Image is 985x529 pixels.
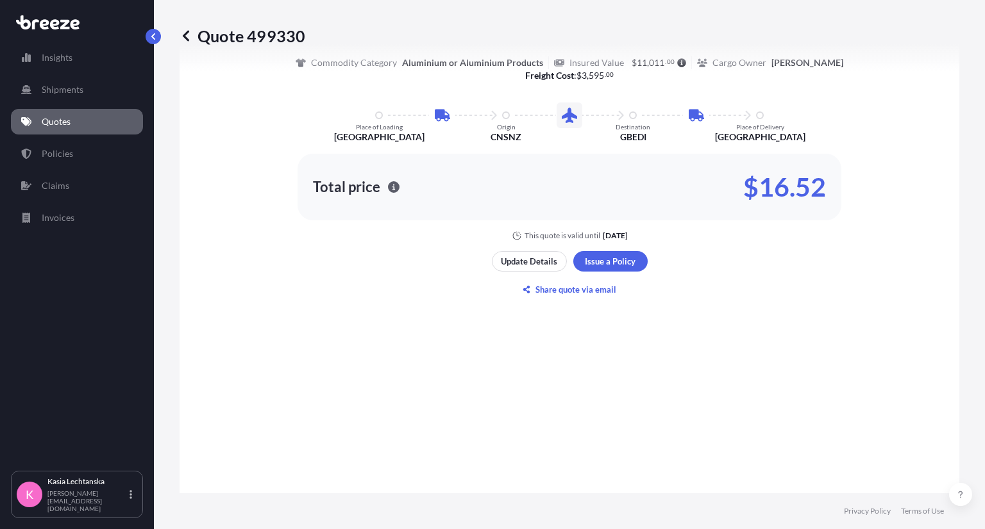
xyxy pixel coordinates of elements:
p: [GEOGRAPHIC_DATA] [715,131,805,143]
button: Share quote via email [492,279,648,300]
p: [PERSON_NAME][EMAIL_ADDRESS][DOMAIN_NAME] [47,489,127,512]
a: Terms of Use [901,506,944,516]
p: Share quote via email [535,283,616,296]
p: CNSNZ [491,131,521,143]
a: Claims [11,173,143,199]
a: Shipments [11,77,143,102]
p: Kasia Lechtanska [47,476,127,487]
span: 3 [582,71,587,80]
p: Shipments [42,83,83,96]
span: 595 [589,71,604,80]
p: Policies [42,147,73,160]
span: $ [577,71,582,80]
span: . [605,72,606,77]
button: Update Details [492,251,567,272]
p: Invoices [42,211,74,224]
p: Update Details [501,255,557,268]
p: Issue a Policy [585,255,636,268]
p: Total price [313,181,380,193]
b: Freight Cost [525,70,574,81]
p: Quote 499330 [180,26,305,46]
span: K [26,488,33,501]
p: Origin [497,123,516,131]
p: Destination [616,123,650,131]
p: Claims [42,179,69,192]
span: , [587,71,589,80]
p: Insights [42,51,72,64]
button: Issue a Policy [573,251,648,272]
p: Place of Loading [356,123,403,131]
p: Place of Delivery [736,123,784,131]
p: [DATE] [603,231,628,241]
p: [GEOGRAPHIC_DATA] [334,131,425,143]
a: Policies [11,141,143,167]
a: Insights [11,45,143,70]
p: : [525,69,614,82]
a: Privacy Policy [844,506,891,516]
span: 00 [606,72,614,77]
p: $16.52 [743,177,826,197]
a: Quotes [11,109,143,134]
p: This quote is valid until [525,231,600,241]
p: GBEDI [620,131,646,143]
p: Quotes [42,115,71,128]
a: Invoices [11,205,143,231]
